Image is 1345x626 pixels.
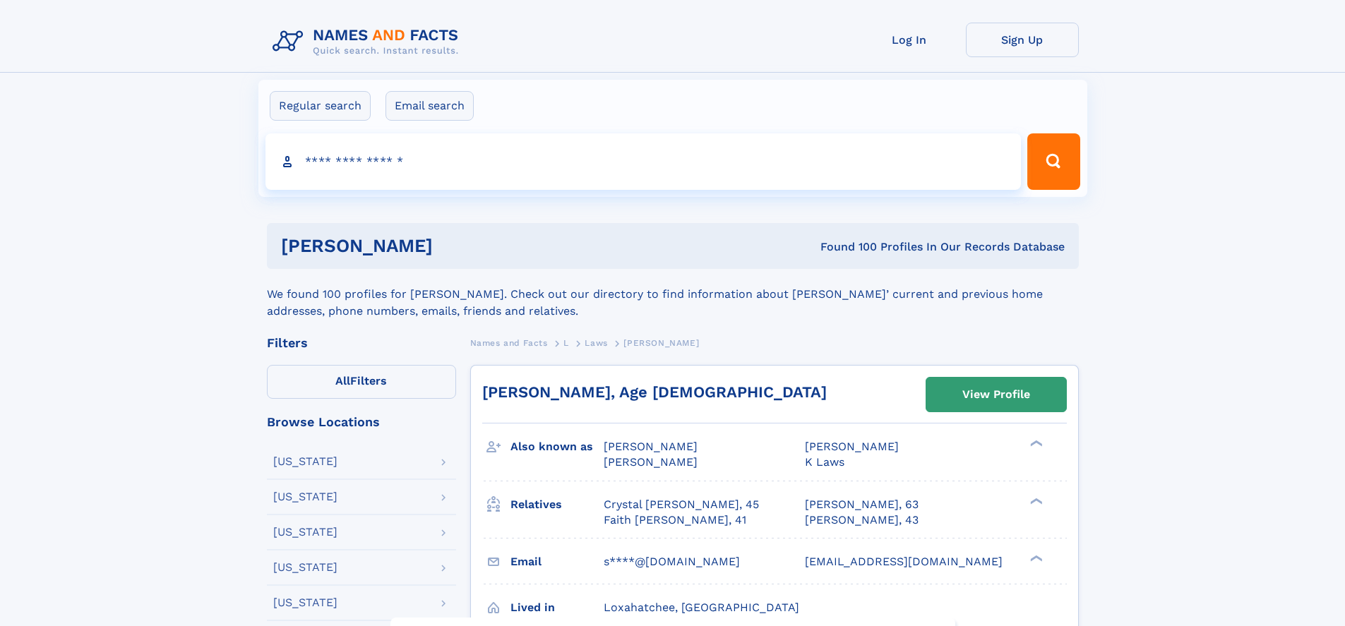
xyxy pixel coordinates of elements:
[604,497,759,512] a: Crystal [PERSON_NAME], 45
[623,338,699,348] span: [PERSON_NAME]
[510,550,604,574] h3: Email
[273,562,337,573] div: [US_STATE]
[926,378,1066,411] a: View Profile
[470,334,548,351] a: Names and Facts
[563,334,569,351] a: L
[604,440,698,453] span: [PERSON_NAME]
[270,91,371,121] label: Regular search
[805,497,919,512] a: [PERSON_NAME], 63
[510,493,604,517] h3: Relatives
[1027,553,1044,562] div: ❯
[585,334,607,351] a: Laws
[962,378,1030,411] div: View Profile
[273,526,337,538] div: [US_STATE]
[385,91,474,121] label: Email search
[281,237,627,255] h1: [PERSON_NAME]
[563,338,569,348] span: L
[1027,496,1044,505] div: ❯
[267,269,1079,320] div: We found 100 profiles for [PERSON_NAME]. Check out our directory to find information about [PERSO...
[805,512,919,528] a: [PERSON_NAME], 43
[966,23,1079,57] a: Sign Up
[267,365,456,399] label: Filters
[604,601,799,614] span: Loxahatchee, [GEOGRAPHIC_DATA]
[265,133,1022,190] input: search input
[273,456,337,467] div: [US_STATE]
[273,491,337,502] div: [US_STATE]
[335,374,350,387] span: All
[1027,133,1080,190] button: Search Button
[482,383,827,401] a: [PERSON_NAME], Age [DEMOGRAPHIC_DATA]
[585,338,607,348] span: Laws
[267,23,470,61] img: Logo Names and Facts
[805,440,899,453] span: [PERSON_NAME]
[267,416,456,428] div: Browse Locations
[604,455,698,469] span: [PERSON_NAME]
[1027,439,1044,448] div: ❯
[510,596,604,620] h3: Lived in
[510,435,604,459] h3: Also known as
[805,555,1003,568] span: [EMAIL_ADDRESS][DOMAIN_NAME]
[853,23,966,57] a: Log In
[267,337,456,349] div: Filters
[604,512,746,528] a: Faith [PERSON_NAME], 41
[273,597,337,608] div: [US_STATE]
[626,239,1065,255] div: Found 100 Profiles In Our Records Database
[805,455,844,469] span: K Laws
